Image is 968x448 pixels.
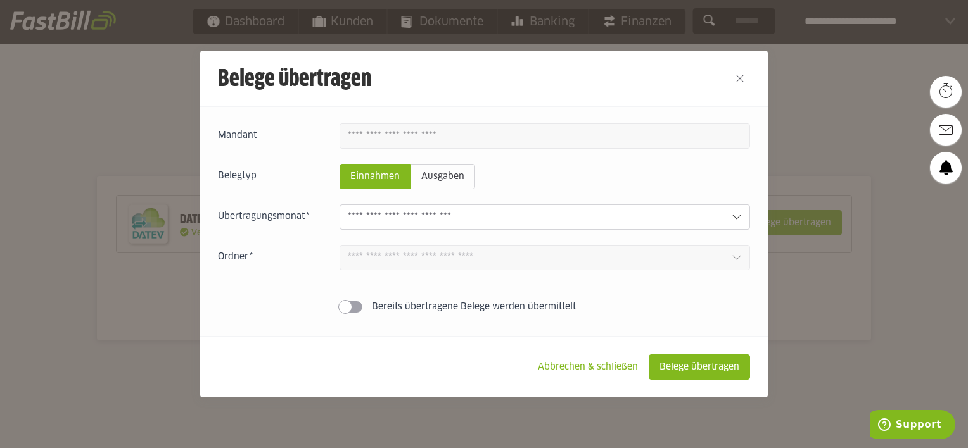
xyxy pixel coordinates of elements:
[527,354,649,380] sl-button: Abbrechen & schließen
[649,354,750,380] sl-button: Belege übertragen
[340,164,411,189] sl-radio-button: Einnahmen
[411,164,475,189] sl-radio-button: Ausgaben
[870,410,955,442] iframe: Öffnet ein Widget, in dem Sie weitere Informationen finden
[218,301,750,313] sl-switch: Bereits übertragene Belege werden übermittelt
